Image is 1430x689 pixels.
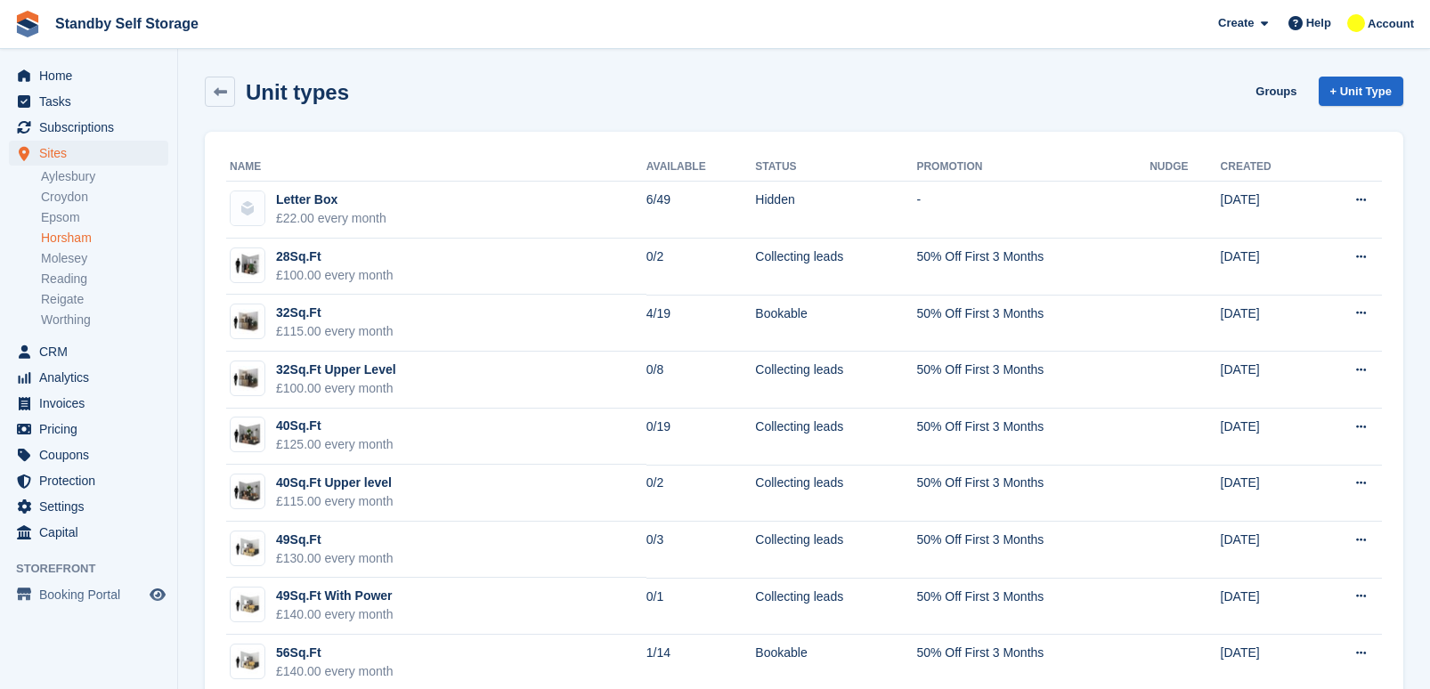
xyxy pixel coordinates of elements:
img: 30-sqft-unit.jpg [231,252,264,278]
a: Reigate [41,291,168,308]
a: menu [9,520,168,545]
td: [DATE] [1221,182,1314,239]
div: £22.00 every month [276,209,386,228]
span: Subscriptions [39,115,146,140]
img: 50-sqft-unit.jpg [231,592,264,618]
div: 49Sq.Ft [276,531,394,549]
div: £100.00 every month [276,266,394,285]
img: Glenn Fisher [1347,14,1365,32]
div: 56Sq.Ft [276,644,394,662]
a: Reading [41,271,168,288]
td: [DATE] [1221,352,1314,409]
td: 50% Off First 3 Months [916,239,1150,296]
td: 0/2 [646,239,756,296]
td: 0/2 [646,465,756,522]
td: 0/1 [646,578,756,635]
img: stora-icon-8386f47178a22dfd0bd8f6a31ec36ba5ce8667c1dd55bd0f319d3a0aa187defe.svg [14,11,41,37]
th: Available [646,153,756,182]
td: Hidden [755,182,916,239]
img: 40-sqft-unit.jpg [231,422,264,448]
img: 40-sqft-unit.jpg [231,479,264,505]
span: Storefront [16,560,177,578]
a: menu [9,582,168,607]
td: [DATE] [1221,409,1314,466]
div: £140.00 every month [276,605,394,624]
a: menu [9,442,168,467]
a: menu [9,115,168,140]
span: Analytics [39,365,146,390]
a: menu [9,339,168,364]
td: 0/19 [646,409,756,466]
span: Capital [39,520,146,545]
div: £130.00 every month [276,549,394,568]
td: 50% Off First 3 Months [916,352,1150,409]
h2: Unit types [246,80,349,104]
th: Nudge [1150,153,1220,182]
a: menu [9,63,168,88]
div: 28Sq.Ft [276,247,394,266]
a: Preview store [147,584,168,605]
td: 50% Off First 3 Months [916,465,1150,522]
td: Collecting leads [755,352,916,409]
th: Promotion [916,153,1150,182]
span: Sites [39,141,146,166]
td: [DATE] [1221,578,1314,635]
td: [DATE] [1221,465,1314,522]
span: Invoices [39,391,146,416]
a: menu [9,494,168,519]
a: menu [9,365,168,390]
div: £115.00 every month [276,322,394,341]
td: [DATE] [1221,522,1314,579]
img: blank-unit-type-icon-ffbac7b88ba66c5e286b0e438baccc4b9c83835d4c34f86887a83fc20ec27e7b.svg [231,191,264,225]
div: 32Sq.Ft [276,304,394,322]
td: 0/3 [646,522,756,579]
div: Letter Box [276,190,386,209]
div: £100.00 every month [276,379,396,398]
td: Bookable [755,295,916,352]
td: 0/8 [646,352,756,409]
th: Name [226,153,646,182]
div: 49Sq.Ft With Power [276,587,394,605]
div: £140.00 every month [276,662,394,681]
img: 32-sqft-unit.jpg [231,366,264,392]
td: 50% Off First 3 Months [916,409,1150,466]
div: 32Sq.Ft Upper Level [276,361,396,379]
a: Worthing [41,312,168,328]
span: Coupons [39,442,146,467]
th: Created [1221,153,1314,182]
img: 32-sqft-unit.jpg [231,309,264,335]
td: Collecting leads [755,409,916,466]
td: [DATE] [1221,239,1314,296]
a: Horsham [41,230,168,247]
span: Create [1218,14,1254,32]
td: 50% Off First 3 Months [916,578,1150,635]
a: Groups [1248,77,1304,106]
span: Tasks [39,89,146,114]
a: Standby Self Storage [48,9,206,38]
td: 50% Off First 3 Months [916,295,1150,352]
a: Molesey [41,250,168,267]
a: + Unit Type [1319,77,1403,106]
td: Collecting leads [755,239,916,296]
td: Collecting leads [755,522,916,579]
a: menu [9,417,168,442]
img: 50-sqft-unit.jpg [231,535,264,561]
a: menu [9,391,168,416]
td: - [916,182,1150,239]
a: menu [9,468,168,493]
a: menu [9,89,168,114]
a: Aylesbury [41,168,168,185]
td: 6/49 [646,182,756,239]
span: Booking Portal [39,582,146,607]
a: Croydon [41,189,168,206]
span: Protection [39,468,146,493]
div: £115.00 every month [276,492,394,511]
span: Home [39,63,146,88]
div: 40Sq.Ft Upper level [276,474,394,492]
th: Status [755,153,916,182]
td: 50% Off First 3 Months [916,522,1150,579]
span: Settings [39,494,146,519]
a: Epsom [41,209,168,226]
a: menu [9,141,168,166]
span: Account [1368,15,1414,33]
